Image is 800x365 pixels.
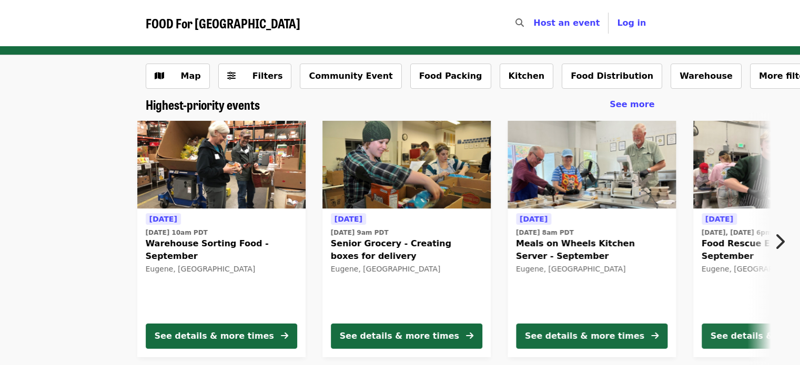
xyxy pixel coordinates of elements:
span: FOOD For [GEOGRAPHIC_DATA] [146,14,300,32]
button: Food Packing [410,64,491,89]
time: [DATE], [DATE] 6pm PDT [702,228,788,237]
i: map icon [155,71,164,81]
button: Show map view [146,64,210,89]
span: Warehouse Sorting Food - September [146,237,297,263]
div: See details & more times [155,330,274,342]
button: See details & more times [146,324,297,349]
i: arrow-right icon [281,331,288,341]
i: search icon [515,18,524,28]
button: See details & more times [331,324,482,349]
time: [DATE] 8am PDT [516,228,574,237]
div: Eugene, [GEOGRAPHIC_DATA] [331,265,482,274]
div: See details & more times [340,330,459,342]
div: Highest-priority events [137,97,663,112]
span: Meals on Wheels Kitchen Server - September [516,237,667,263]
a: FOOD For [GEOGRAPHIC_DATA] [146,16,300,31]
button: Log in [609,13,654,34]
button: Kitchen [500,64,554,89]
img: Meals on Wheels Kitchen Server - September organized by FOOD For Lane County [508,121,676,209]
a: See details for "Warehouse Sorting Food - September" [137,121,306,357]
time: [DATE] 10am PDT [146,228,208,237]
a: See details for "Senior Grocery - Creating boxes for delivery" [322,121,491,357]
span: Map [181,71,201,81]
span: [DATE] [520,215,548,223]
i: arrow-right icon [651,331,659,341]
i: chevron-right icon [774,232,785,252]
button: Warehouse [671,64,742,89]
span: Senior Grocery - Creating boxes for delivery [331,237,482,263]
a: Host an event [533,18,600,28]
span: [DATE] [335,215,362,223]
button: Next item [765,227,800,256]
span: Highest-priority events [146,95,260,113]
button: See details & more times [516,324,667,349]
img: Senior Grocery - Creating boxes for delivery organized by FOOD For Lane County [322,121,491,209]
span: [DATE] [705,215,733,223]
i: arrow-right icon [466,331,473,341]
a: Highest-priority events [146,97,260,112]
i: sliders-h icon [227,71,236,81]
div: Eugene, [GEOGRAPHIC_DATA] [146,265,297,274]
button: Filters (0 selected) [218,64,292,89]
span: Filters [252,71,283,81]
span: [DATE] [149,215,177,223]
img: Warehouse Sorting Food - September organized by FOOD For Lane County [137,121,306,209]
button: Community Event [300,64,401,89]
a: See more [610,98,654,111]
input: Search [530,11,539,36]
time: [DATE] 9am PDT [331,228,389,237]
span: See more [610,99,654,109]
div: See details & more times [525,330,644,342]
button: Food Distribution [562,64,662,89]
a: See details for "Meals on Wheels Kitchen Server - September" [508,121,676,357]
div: Eugene, [GEOGRAPHIC_DATA] [516,265,667,274]
span: Log in [617,18,646,28]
